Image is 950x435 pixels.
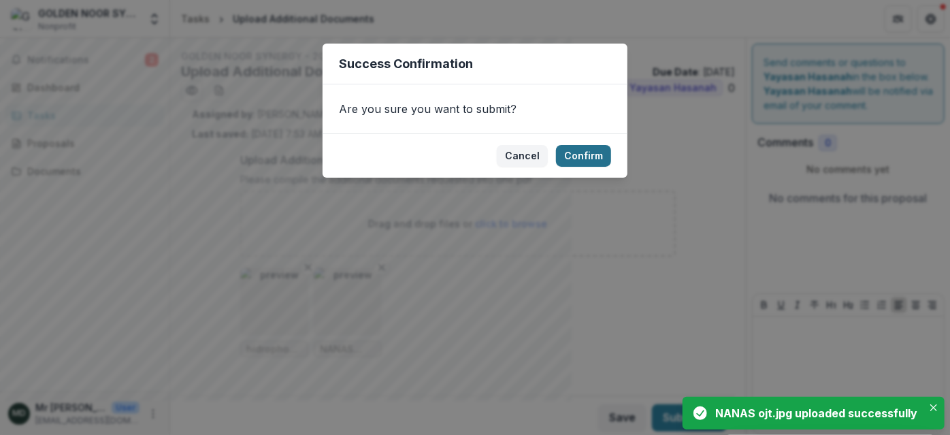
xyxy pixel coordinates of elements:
button: Confirm [556,145,611,167]
header: Success Confirmation [323,44,627,84]
div: NANAS ojt.jpg uploaded successfully [715,405,917,421]
button: Close [926,400,942,416]
div: Are you sure you want to submit? [323,84,627,133]
div: Notifications-bottom-right [677,391,950,435]
button: Cancel [497,145,548,167]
